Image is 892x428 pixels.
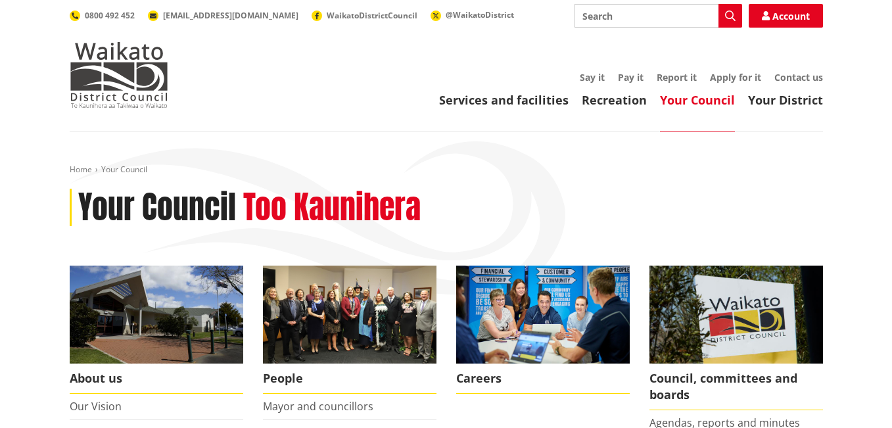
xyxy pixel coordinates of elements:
a: Your Council [660,92,735,108]
img: Waikato-District-Council-sign [649,266,823,364]
a: @WaikatoDistrict [431,9,514,20]
a: Services and facilities [439,92,569,108]
nav: breadcrumb [70,164,823,176]
span: Your Council [101,164,147,175]
a: WaikatoDistrictCouncil [312,10,417,21]
a: [EMAIL_ADDRESS][DOMAIN_NAME] [148,10,298,21]
a: Pay it [618,71,644,83]
span: 0800 492 452 [85,10,135,21]
img: 2022 Council [263,266,436,364]
a: Your District [748,92,823,108]
span: @WaikatoDistrict [446,9,514,20]
h1: Your Council [78,189,236,227]
a: Mayor and councillors [263,399,373,414]
a: 0800 492 452 [70,10,135,21]
a: Contact us [774,71,823,83]
span: Careers [456,364,630,394]
a: Our Vision [70,399,122,414]
a: Report it [657,71,697,83]
img: WDC Building 0015 [70,266,243,364]
input: Search input [574,4,742,28]
span: WaikatoDistrictCouncil [327,10,417,21]
a: Careers [456,266,630,394]
h2: Too Kaunihera [243,189,421,227]
a: Recreation [582,92,647,108]
a: Account [749,4,823,28]
a: Apply for it [710,71,761,83]
a: Say it [580,71,605,83]
span: People [263,364,436,394]
img: Office staff in meeting - Career page [456,266,630,364]
span: Council, committees and boards [649,364,823,410]
span: About us [70,364,243,394]
a: Home [70,164,92,175]
span: [EMAIL_ADDRESS][DOMAIN_NAME] [163,10,298,21]
a: WDC Building 0015 About us [70,266,243,394]
img: Waikato District Council - Te Kaunihera aa Takiwaa o Waikato [70,42,168,108]
a: Waikato-District-Council-sign Council, committees and boards [649,266,823,410]
a: 2022 Council People [263,266,436,394]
